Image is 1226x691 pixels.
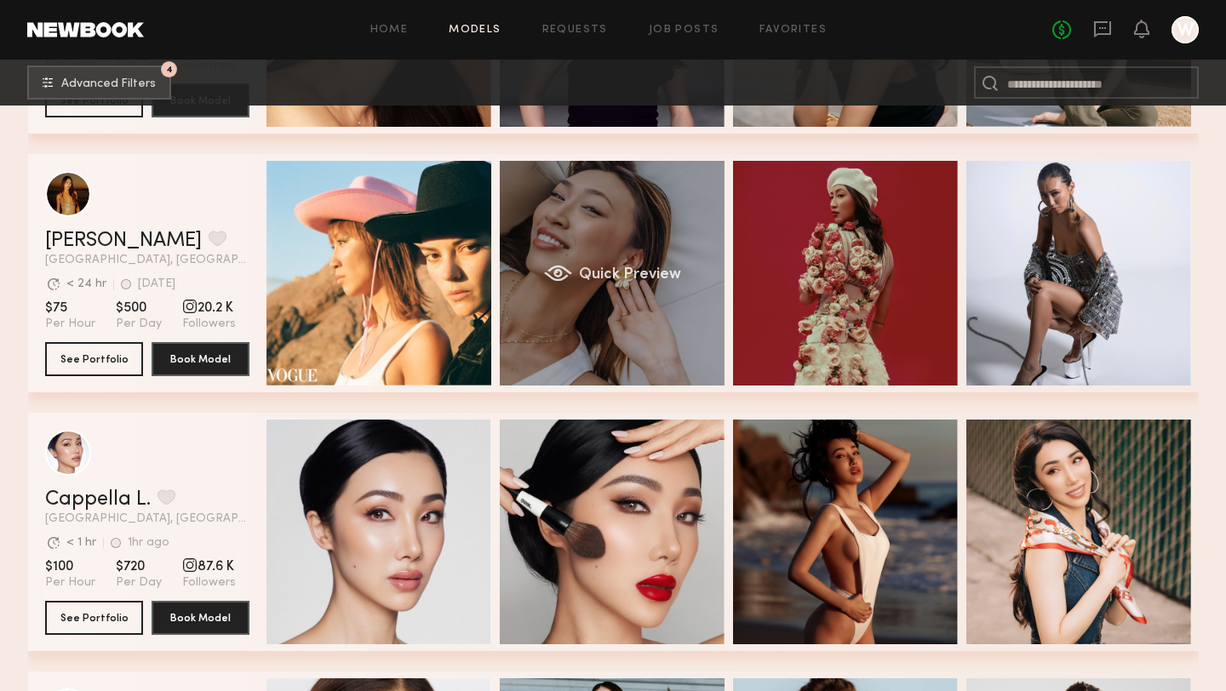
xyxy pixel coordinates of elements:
[182,575,236,591] span: Followers
[45,317,95,332] span: Per Hour
[45,558,95,575] span: $100
[27,66,171,100] button: 4Advanced Filters
[370,25,409,36] a: Home
[61,78,156,90] span: Advanced Filters
[578,267,680,283] span: Quick Preview
[116,317,162,332] span: Per Day
[649,25,719,36] a: Job Posts
[116,575,162,591] span: Per Day
[45,489,151,510] a: Cappella L.
[152,601,249,635] button: Book Model
[45,300,95,317] span: $75
[45,513,249,525] span: [GEOGRAPHIC_DATA], [GEOGRAPHIC_DATA]
[45,342,143,376] button: See Portfolio
[45,254,249,266] span: [GEOGRAPHIC_DATA], [GEOGRAPHIC_DATA]
[759,25,827,36] a: Favorites
[128,537,169,549] div: 1hr ago
[116,300,162,317] span: $500
[182,558,236,575] span: 87.6 K
[66,278,106,290] div: < 24 hr
[182,317,236,332] span: Followers
[542,25,608,36] a: Requests
[166,66,173,73] span: 4
[449,25,501,36] a: Models
[116,558,162,575] span: $720
[45,231,202,251] a: [PERSON_NAME]
[45,601,143,635] button: See Portfolio
[1172,16,1199,43] a: W
[66,537,96,549] div: < 1 hr
[152,342,249,376] button: Book Model
[138,278,175,290] div: [DATE]
[182,300,236,317] span: 20.2 K
[45,575,95,591] span: Per Hour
